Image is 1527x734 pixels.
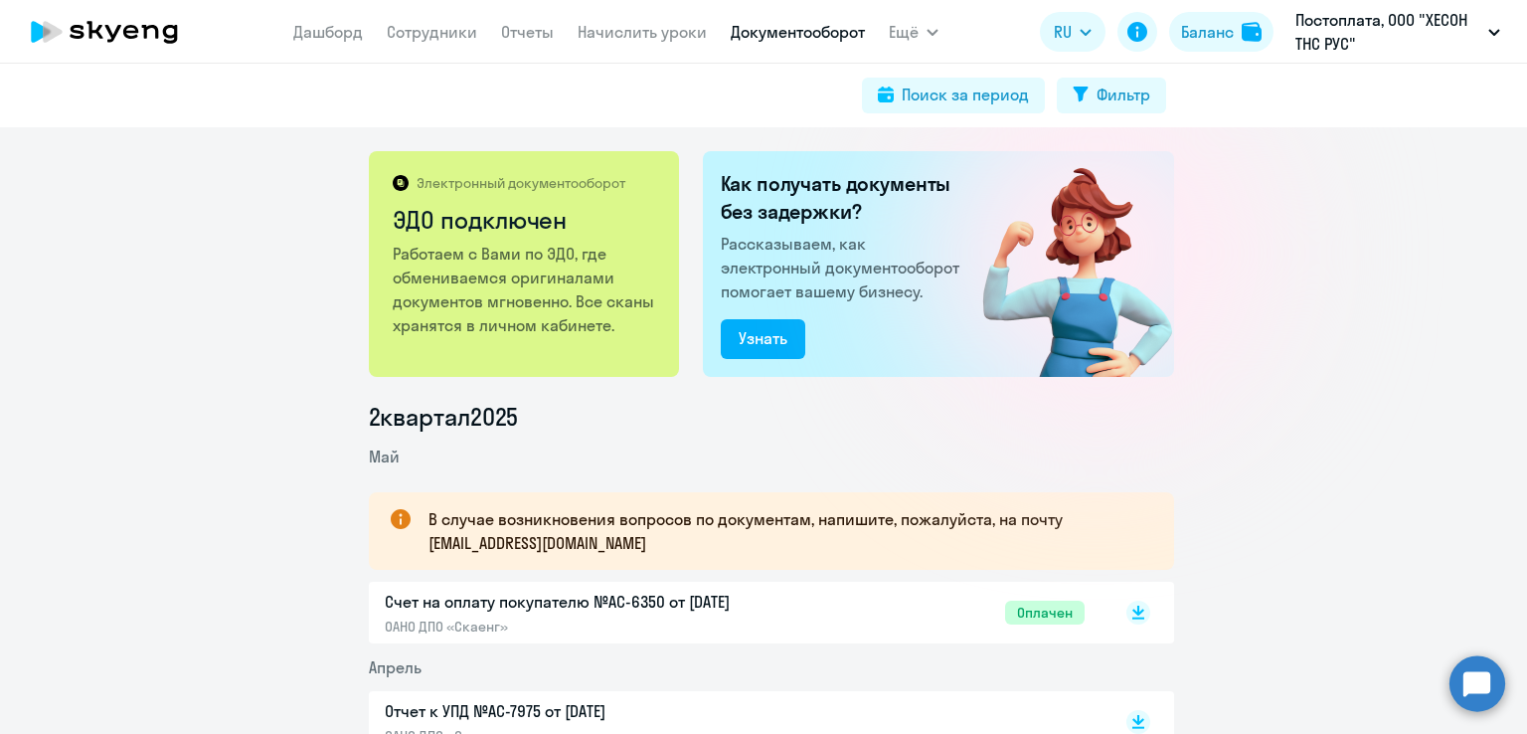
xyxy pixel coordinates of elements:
p: Отчет к УПД №AC-7975 от [DATE] [385,699,802,723]
a: Документооборот [731,22,865,42]
a: Счет на оплату покупателю №AC-6350 от [DATE]ОАНО ДПО «Скаенг»Оплачен [385,590,1085,636]
span: RU [1054,20,1072,44]
button: Ещё [889,12,938,52]
div: Узнать [739,326,787,350]
button: Узнать [721,319,805,359]
span: Май [369,447,400,466]
div: Поиск за период [902,83,1029,106]
a: Дашборд [293,22,363,42]
p: В случае возникновения вопросов по документам, напишите, пожалуйста, на почту [EMAIL_ADDRESS][DOM... [428,507,1138,555]
button: Постоплата, ООО "ХЕСОН ТНС РУС" [1285,8,1510,56]
p: Работаем с Вами по ЭДО, где обмениваемся оригиналами документов мгновенно. Все сканы хранятся в л... [393,242,658,337]
button: Поиск за период [862,78,1045,113]
p: Электронный документооборот [417,174,625,192]
div: Баланс [1181,20,1234,44]
a: Начислить уроки [578,22,707,42]
p: ОАНО ДПО «Скаенг» [385,618,802,636]
h2: Как получать документы без задержки? [721,170,967,226]
p: Рассказываем, как электронный документооборот помогает вашему бизнесу. [721,232,967,303]
a: Сотрудники [387,22,477,42]
a: Отчеты [501,22,554,42]
p: Постоплата, ООО "ХЕСОН ТНС РУС" [1295,8,1480,56]
span: Ещё [889,20,919,44]
span: Оплачен [1005,601,1085,625]
p: Счет на оплату покупателю №AC-6350 от [DATE] [385,590,802,614]
li: 2 квартал 2025 [369,401,1174,433]
span: Апрель [369,657,422,677]
div: Фильтр [1097,83,1150,106]
img: connected [950,151,1174,377]
button: RU [1040,12,1105,52]
button: Фильтр [1057,78,1166,113]
button: Балансbalance [1169,12,1273,52]
img: balance [1242,22,1262,42]
h2: ЭДО подключен [393,204,658,236]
